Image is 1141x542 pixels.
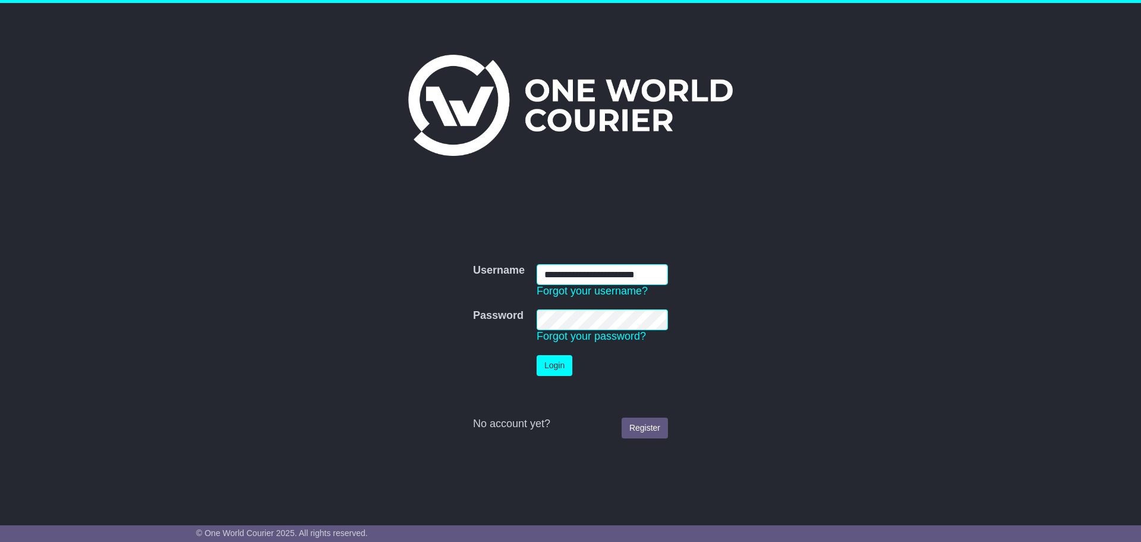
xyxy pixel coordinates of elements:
[537,355,572,376] button: Login
[622,418,668,438] a: Register
[473,418,668,431] div: No account yet?
[473,309,524,322] label: Password
[408,55,733,156] img: One World
[537,330,646,342] a: Forgot your password?
[537,285,648,297] a: Forgot your username?
[196,528,368,538] span: © One World Courier 2025. All rights reserved.
[473,264,525,277] label: Username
